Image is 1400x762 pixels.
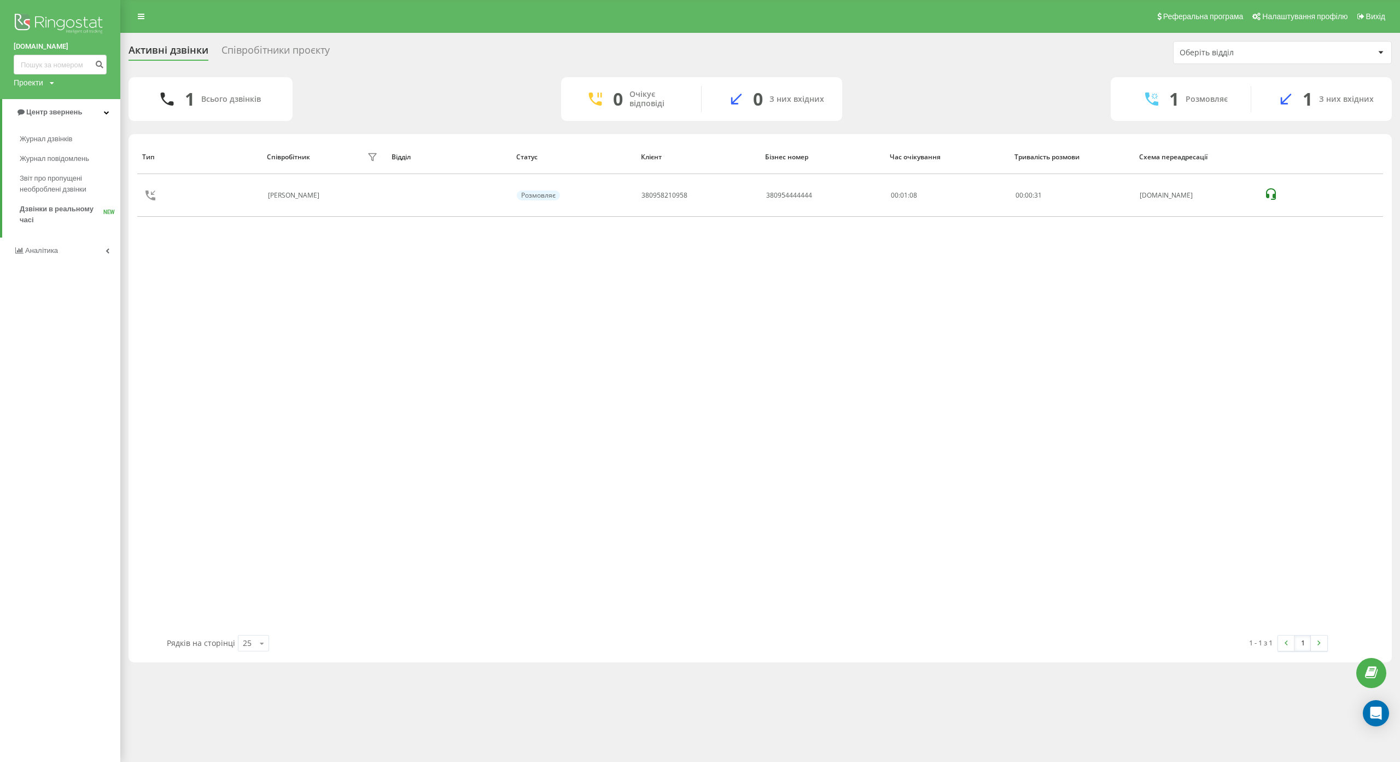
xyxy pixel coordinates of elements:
div: 00:01:08 [891,192,1004,199]
span: Аналiтика [25,246,58,255]
div: 380958210958 [641,192,687,199]
span: 00 [1025,190,1032,200]
div: [PERSON_NAME] [268,192,322,199]
span: Дзвінки в реальному часі [20,204,103,226]
div: : : [1016,192,1042,199]
div: 1 [1303,89,1312,109]
img: Ringostat logo [14,11,107,38]
div: 0 [613,89,623,109]
div: Бізнес номер [765,153,879,161]
div: Співробітники проєкту [221,44,330,61]
div: 380954444444 [766,192,812,199]
span: Журнал дзвінків [20,134,72,145]
div: 1 - 1 з 1 [1249,637,1273,648]
div: Тривалість розмови [1014,153,1129,161]
div: 0 [753,89,763,109]
div: Open Intercom Messenger [1363,700,1389,726]
div: Оберіть відділ [1180,48,1310,57]
span: 00 [1016,190,1023,200]
span: Центр звернень [26,108,82,116]
span: 31 [1034,190,1042,200]
div: З них вхідних [1319,95,1374,104]
a: Центр звернень [2,99,120,125]
span: Реферальна програма [1163,12,1244,21]
div: Всього дзвінків [201,95,261,104]
a: [DOMAIN_NAME] [14,41,107,52]
span: Налаштування профілю [1262,12,1347,21]
div: Час очікування [890,153,1004,161]
div: Проекти [14,77,43,88]
a: Звіт про пропущені необроблені дзвінки [20,169,120,199]
div: Відділ [392,153,506,161]
div: Схема переадресації [1139,153,1253,161]
span: Журнал повідомлень [20,153,89,164]
a: 1 [1294,636,1311,651]
div: 25 [243,638,252,649]
span: Вихід [1366,12,1385,21]
a: Дзвінки в реальному часіNEW [20,199,120,230]
div: Розмовляє [1186,95,1228,104]
div: Активні дзвінки [129,44,208,61]
a: Журнал повідомлень [20,149,120,169]
div: Статус [516,153,631,161]
span: Звіт про пропущені необроблені дзвінки [20,173,115,195]
a: Журнал дзвінків [20,129,120,149]
div: Тип [142,153,256,161]
input: Пошук за номером [14,55,107,74]
div: Клієнт [641,153,755,161]
div: [DOMAIN_NAME] [1140,192,1252,199]
div: 1 [1169,89,1179,109]
span: Рядків на сторінці [167,638,235,648]
div: Співробітник [267,153,310,161]
div: Очікує відповіді [629,90,685,108]
div: З них вхідних [769,95,824,104]
div: Розмовляє [517,190,560,200]
div: 1 [185,89,195,109]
